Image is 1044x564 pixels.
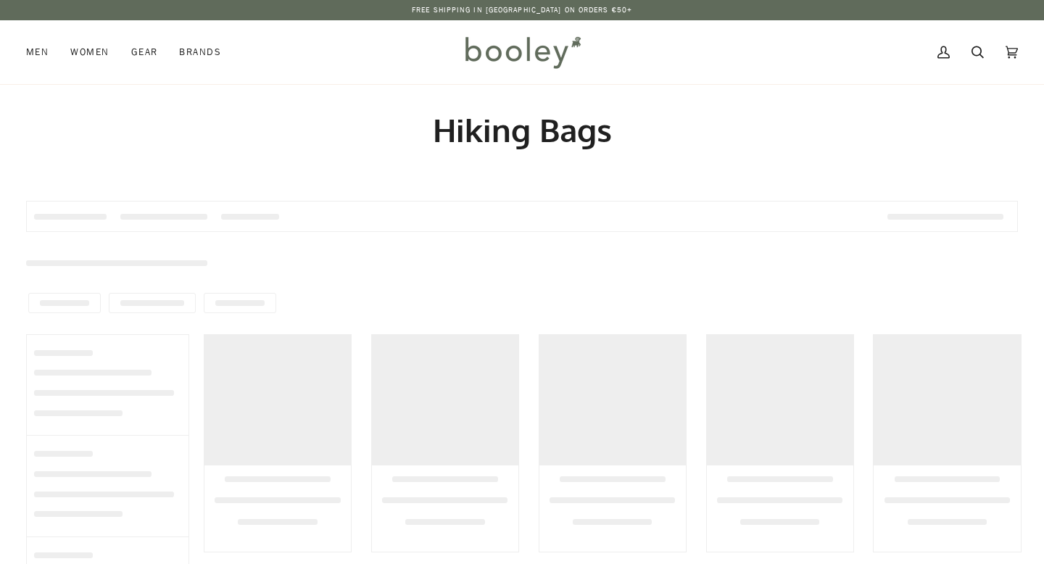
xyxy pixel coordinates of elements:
h1: Hiking Bags [26,110,1018,150]
a: Gear [120,20,169,84]
img: Booley [459,31,586,73]
p: Free Shipping in [GEOGRAPHIC_DATA] on Orders €50+ [412,4,632,16]
span: Brands [179,45,221,59]
a: Brands [168,20,232,84]
a: Women [59,20,120,84]
span: Gear [131,45,158,59]
a: Men [26,20,59,84]
span: Men [26,45,49,59]
span: Women [70,45,109,59]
